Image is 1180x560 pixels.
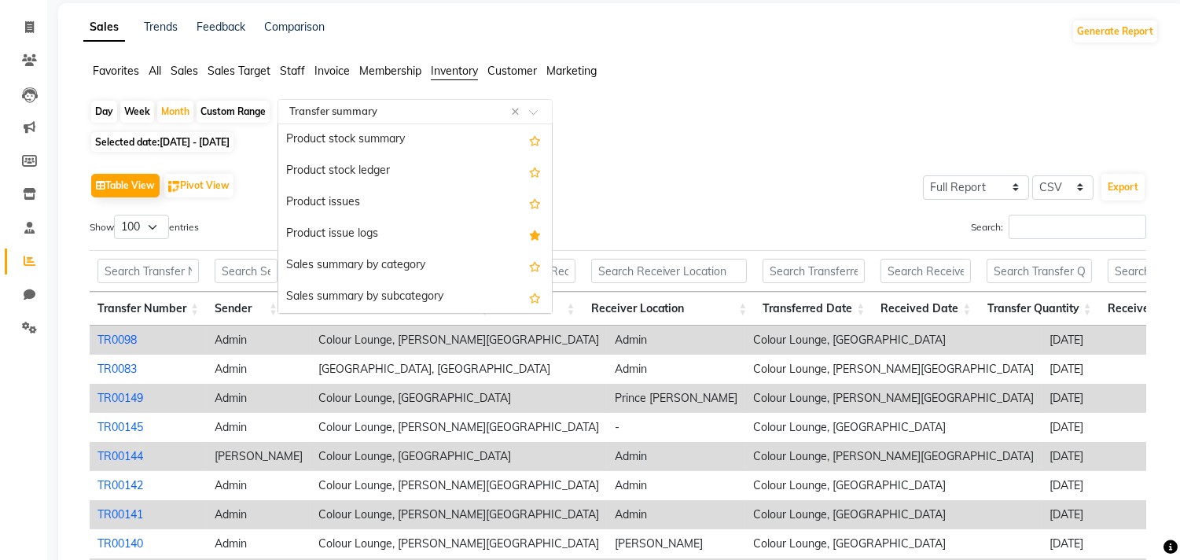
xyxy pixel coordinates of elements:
select: Showentries [114,215,169,239]
input: Search Transfer Quantity [987,259,1091,283]
span: Added to Favorites [529,225,541,244]
a: TR00140 [97,536,143,551]
th: Transfer Number: activate to sort column ascending [90,292,207,326]
td: Colour Lounge, [GEOGRAPHIC_DATA] [745,471,1042,500]
td: Admin [207,529,311,558]
input: Search Sender [215,259,278,283]
th: Transferred Date: activate to sort column ascending [755,292,873,326]
td: Colour Lounge, [PERSON_NAME][GEOGRAPHIC_DATA] [745,355,1042,384]
a: TR00141 [97,507,143,521]
td: Admin [207,384,311,413]
td: Admin [207,326,311,355]
th: Receiver Location: activate to sort column ascending [583,292,755,326]
td: - [607,413,745,442]
div: Month [157,101,193,123]
td: Prince [PERSON_NAME] [607,384,745,413]
td: Colour Lounge, [PERSON_NAME][GEOGRAPHIC_DATA] [311,326,607,355]
span: Staff [280,64,305,78]
td: Admin [207,413,311,442]
td: Colour Lounge, [GEOGRAPHIC_DATA] [745,500,1042,529]
div: Sales summary by subcategory [278,282,552,313]
td: Colour Lounge, [PERSON_NAME][GEOGRAPHIC_DATA] [745,442,1042,471]
input: Search Receiver Location [591,259,748,283]
span: [DATE] - [DATE] [160,136,230,148]
td: Colour Lounge, [PERSON_NAME][GEOGRAPHIC_DATA] [311,500,607,529]
span: Favorites [93,64,139,78]
td: Colour Lounge, [PERSON_NAME][GEOGRAPHIC_DATA] [745,384,1042,413]
a: TR0098 [97,333,137,347]
td: Admin [207,355,311,384]
td: [PERSON_NAME] [607,529,745,558]
a: TR0083 [97,362,137,376]
a: Trends [144,20,178,34]
span: Add this report to Favorites List [529,162,541,181]
button: Generate Report [1073,20,1157,42]
span: Customer [487,64,537,78]
td: [DATE] [1042,355,1160,384]
td: [DATE] [1042,384,1160,413]
span: Add this report to Favorites List [529,193,541,212]
img: pivot.png [168,181,180,193]
td: [DATE] [1042,471,1160,500]
span: Sales [171,64,198,78]
td: Admin [207,471,311,500]
td: Colour Lounge, [GEOGRAPHIC_DATA] [311,384,607,413]
td: [DATE] [1042,442,1160,471]
a: Feedback [197,20,245,34]
td: [PERSON_NAME] [207,442,311,471]
input: Search Transfer Number [97,259,199,283]
span: Membership [359,64,421,78]
td: [DATE] [1042,500,1160,529]
a: Comparison [264,20,325,34]
td: [DATE] [1042,326,1160,355]
div: Product stock ledger [278,156,552,187]
a: TR00142 [97,478,143,492]
td: [GEOGRAPHIC_DATA], [GEOGRAPHIC_DATA] [311,355,607,384]
button: Export [1101,174,1145,201]
td: Colour Lounge, [GEOGRAPHIC_DATA] [745,413,1042,442]
span: Sales Target [208,64,270,78]
th: Received Date: activate to sort column ascending [873,292,979,326]
span: Add this report to Favorites List [529,288,541,307]
input: Search Transferred Date [763,259,865,283]
ng-dropdown-panel: Options list [278,123,553,314]
td: Colour Lounge, [PERSON_NAME][GEOGRAPHIC_DATA] [311,529,607,558]
a: TR00144 [97,449,143,463]
td: Admin [607,500,745,529]
a: TR00149 [97,391,143,405]
td: Admin [607,326,745,355]
td: Admin [207,500,311,529]
div: Day [91,101,117,123]
a: Sales [83,13,125,42]
button: Pivot View [164,174,233,197]
a: TR00145 [97,420,143,434]
span: All [149,64,161,78]
div: Sales summary by category [278,250,552,282]
input: Search Received Date [880,259,971,283]
th: Transfer Quantity: activate to sort column ascending [979,292,1099,326]
div: Product issue logs [278,219,552,250]
input: Search: [1009,215,1146,239]
td: Colour Lounge, [GEOGRAPHIC_DATA] [311,442,607,471]
label: Show entries [90,215,199,239]
label: Search: [971,215,1146,239]
td: Colour Lounge, [GEOGRAPHIC_DATA] [745,529,1042,558]
div: Product issues [278,187,552,219]
span: Selected date: [91,132,233,152]
div: Week [120,101,154,123]
span: Add this report to Favorites List [529,131,541,149]
td: [DATE] [1042,413,1160,442]
button: Table View [91,174,160,197]
span: Marketing [546,64,597,78]
div: Custom Range [197,101,270,123]
div: Product stock summary [278,124,552,156]
th: Sender: activate to sort column ascending [207,292,285,326]
td: Admin [607,442,745,471]
td: Admin [607,471,745,500]
td: [DATE] [1042,529,1160,558]
span: Invoice [314,64,350,78]
td: Colour Lounge, [GEOGRAPHIC_DATA] [745,326,1042,355]
span: Inventory [431,64,478,78]
span: Clear all [511,104,524,120]
td: Colour Lounge, [PERSON_NAME][GEOGRAPHIC_DATA] [311,413,607,442]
